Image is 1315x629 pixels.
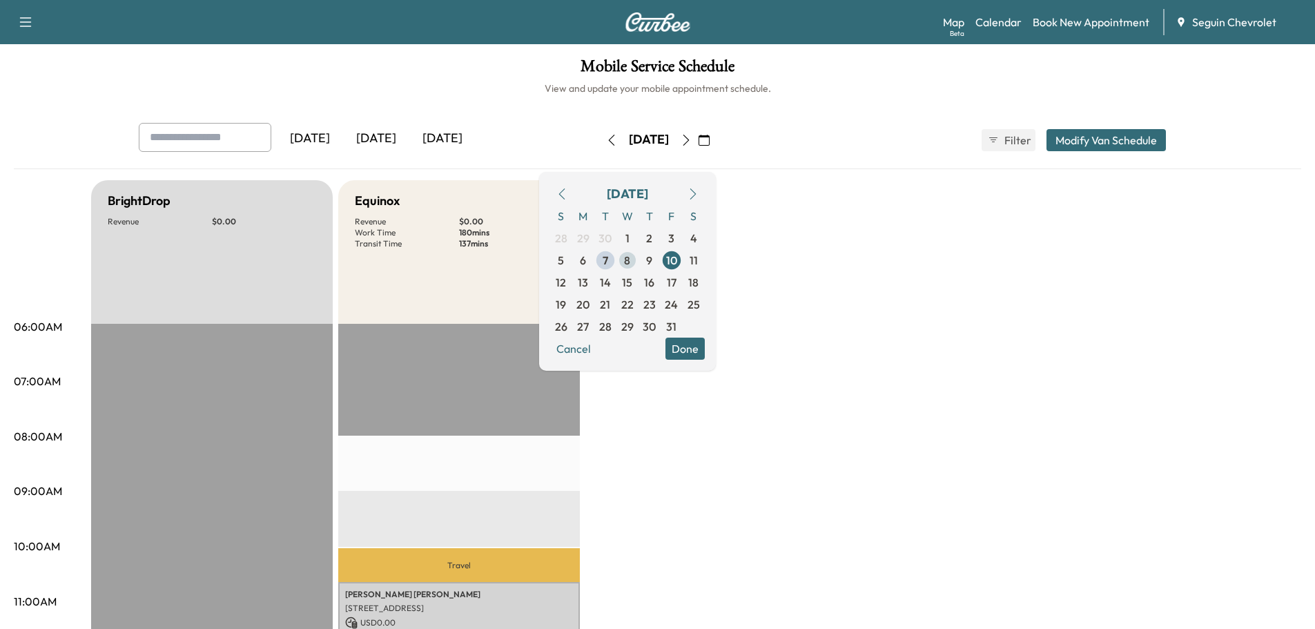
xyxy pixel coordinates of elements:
p: 06:00AM [14,318,62,335]
span: 20 [576,296,590,313]
span: 24 [665,296,678,313]
p: 09:00AM [14,483,62,499]
div: [DATE] [629,131,669,148]
span: 5 [558,252,564,269]
p: $ 0.00 [212,216,316,227]
span: 17 [667,274,676,291]
span: 30 [643,318,656,335]
span: 1 [625,230,630,246]
span: 25 [688,296,700,313]
p: $ 0.00 [459,216,563,227]
span: 9 [646,252,652,269]
span: 10 [666,252,677,269]
span: 16 [644,274,654,291]
button: Cancel [550,338,597,360]
p: Revenue [355,216,459,227]
span: F [661,205,683,227]
span: 4 [690,230,697,246]
a: Calendar [975,14,1022,30]
div: [DATE] [607,184,648,204]
span: 13 [578,274,588,291]
span: 29 [577,230,590,246]
span: 23 [643,296,656,313]
div: [DATE] [343,123,409,155]
span: T [639,205,661,227]
span: 21 [600,296,610,313]
span: 28 [555,230,567,246]
span: 3 [668,230,674,246]
p: [STREET_ADDRESS] [345,603,573,614]
div: [DATE] [409,123,476,155]
span: 15 [622,274,632,291]
span: T [594,205,616,227]
span: 30 [598,230,612,246]
span: 18 [688,274,699,291]
p: USD 0.00 [345,617,573,629]
button: Done [665,338,705,360]
span: 26 [555,318,567,335]
span: 19 [556,296,566,313]
span: 6 [580,252,586,269]
a: MapBeta [943,14,964,30]
span: 28 [599,318,612,335]
button: Modify Van Schedule [1046,129,1166,151]
p: 180 mins [459,227,563,238]
p: Revenue [108,216,212,227]
p: 07:00AM [14,373,61,389]
span: Seguin Chevrolet [1192,14,1276,30]
p: Work Time [355,227,459,238]
p: Travel [338,548,580,581]
span: 31 [666,318,676,335]
p: 08:00AM [14,428,62,445]
span: 8 [624,252,630,269]
span: 22 [621,296,634,313]
h1: Mobile Service Schedule [14,58,1301,81]
span: 14 [600,274,611,291]
span: Filter [1004,132,1029,148]
p: 11:00AM [14,593,57,610]
span: 12 [556,274,566,291]
h5: Equinox [355,191,400,211]
a: Book New Appointment [1033,14,1149,30]
span: 7 [603,252,608,269]
h5: BrightDrop [108,191,171,211]
h6: View and update your mobile appointment schedule. [14,81,1301,95]
span: S [550,205,572,227]
button: Filter [982,129,1035,151]
span: 2 [646,230,652,246]
p: Transit Time [355,238,459,249]
span: 29 [621,318,634,335]
img: Curbee Logo [625,12,691,32]
span: W [616,205,639,227]
span: 11 [690,252,698,269]
p: 10:00AM [14,538,60,554]
span: S [683,205,705,227]
p: [PERSON_NAME] [PERSON_NAME] [345,589,573,600]
span: 27 [577,318,589,335]
span: M [572,205,594,227]
p: 137 mins [459,238,563,249]
div: [DATE] [277,123,343,155]
div: Beta [950,28,964,39]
